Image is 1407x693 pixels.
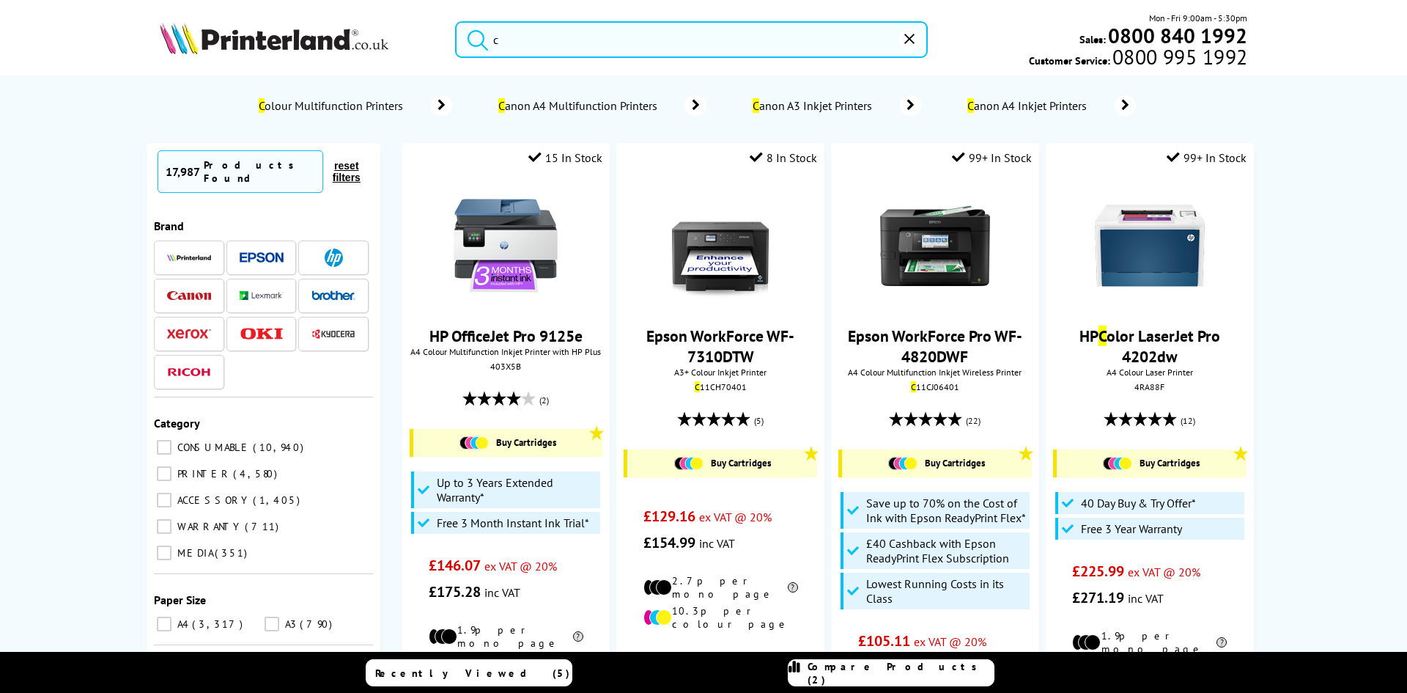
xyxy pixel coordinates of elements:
a: Printerland Logo [160,22,437,57]
li: 10.3p per colour page [643,604,798,631]
img: Printerland Logo [160,22,388,54]
div: 11CH70401 [627,381,813,392]
span: Compare Products (2) [808,660,994,686]
span: inc VAT [484,585,520,600]
span: anon A3 Inkjet Printers [750,98,878,113]
span: ex VAT @ 20% [1128,565,1200,579]
button: reset filters [323,159,369,184]
div: 403X5B [413,361,599,372]
span: Lowest Running Costs in its Class [866,576,1026,606]
span: (12) [1181,407,1195,435]
span: inc VAT [699,536,735,551]
mark: C [695,381,700,392]
span: A4 Colour Multifunction Inkjet Printer with HP Plus [410,346,602,357]
span: inc VAT [1128,591,1164,606]
span: anon A4 Inkjet Printers [965,98,1093,113]
mark: C [753,98,759,113]
a: Recently Viewed (5) [366,659,572,686]
a: Colour Multifunction Printers [256,95,452,116]
span: £105.11 [858,631,910,650]
span: 10,940 [253,441,307,454]
input: Sear [455,21,928,58]
div: 4RA88F [1057,381,1242,392]
div: 11CJ06401 [842,381,1027,392]
img: Kyocera [311,329,355,340]
input: ACCESSORY 1,405 [157,493,171,507]
a: Canon A4 Inkjet Printers [965,95,1136,116]
span: 1,405 [253,494,303,507]
input: A4 3,317 [157,617,171,631]
li: 1.9p per mono page [429,623,583,650]
img: epson-wf-7310-front-new-small.jpg [665,191,775,301]
a: 0800 840 1992 [1106,29,1247,43]
input: MEDIA 351 [157,546,171,560]
span: MEDIA [174,546,213,560]
mark: C [911,381,916,392]
span: 0800 995 1992 [1110,50,1247,64]
span: Buy Cartridges [496,436,556,449]
span: A3 [281,617,298,631]
img: hp-officejet-pro-9125e-front-new-small.jpg [451,191,561,301]
span: A4 [174,617,191,631]
mark: C [967,98,974,113]
a: Buy Cartridges [421,436,595,450]
span: 4,580 [233,467,281,480]
span: Mon - Fri 9:00am - 5:30pm [1149,11,1247,25]
span: Buy Cartridges [1140,457,1200,469]
span: Buy Cartridges [711,457,771,469]
input: WARRANTY 711 [157,519,171,534]
img: Cartridges [888,457,917,470]
span: Category [154,416,200,430]
img: HP-4202DN-Front-Main-Small.jpg [1095,191,1205,301]
img: Xerox [167,329,211,339]
div: 99+ In Stock [952,150,1032,165]
span: Free 3 Month Instant Ink Trial* [437,516,589,530]
span: £271.19 [1072,588,1124,607]
b: 0800 840 1992 [1108,22,1247,49]
span: CONSUMABLE [174,441,251,454]
span: £225.99 [1072,562,1124,581]
span: WARRANTY [174,520,243,533]
span: anon A4 Multifunction Printers [496,98,662,113]
span: £129.16 [643,507,695,526]
span: Paper Size [154,593,206,607]
span: £40 Cashback with Epson ReadyPrint Flex Subscription [866,536,1026,565]
mark: C [498,98,505,113]
span: £154.99 [643,533,695,552]
img: Cartridges [1103,457,1132,470]
span: ex VAT @ 20% [914,634,986,649]
span: Customer Service: [1029,50,1247,67]
input: PRINTER 4,580 [157,466,171,481]
div: 15 In Stock [528,150,602,165]
img: Canon [167,291,211,301]
span: Sales: [1079,32,1106,46]
img: Epson [240,252,284,263]
img: OKI [240,328,284,340]
a: Epson WorkForce Pro WF-4820DWF [848,326,1022,367]
input: CONSUMABLE 10,940 [157,440,171,455]
a: Canon A3 Inkjet Printers [750,95,921,116]
span: 351 [215,546,251,560]
span: (2) [539,386,549,414]
span: 3,317 [192,617,246,631]
img: Lexmark [240,291,284,300]
span: (5) [754,407,764,435]
div: 99+ In Stock [1167,150,1247,165]
div: 8 In Stock [750,150,817,165]
a: Buy Cartridges [1064,457,1238,470]
span: ex VAT @ 20% [699,510,772,524]
mark: C [1098,326,1107,346]
a: HPColor LaserJet Pro 4202dw [1079,326,1220,367]
span: A4 Colour Laser Printer [1053,367,1246,378]
span: Recently Viewed (5) [375,667,570,680]
div: modal_delivery [624,642,816,683]
li: 2.7p per mono page [643,574,798,601]
span: PRINTER [174,467,232,480]
img: Epson-WF-4820-Front-RP-Small.jpg [880,191,990,301]
mark: C [259,98,265,113]
a: Compare Products (2) [788,659,994,686]
li: 1.9p per mono page [1072,629,1227,656]
span: £175.28 [429,582,481,601]
a: Canon A4 Multifunction Printers [496,95,706,116]
span: A3+ Colour Inkjet Printer [624,367,816,378]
